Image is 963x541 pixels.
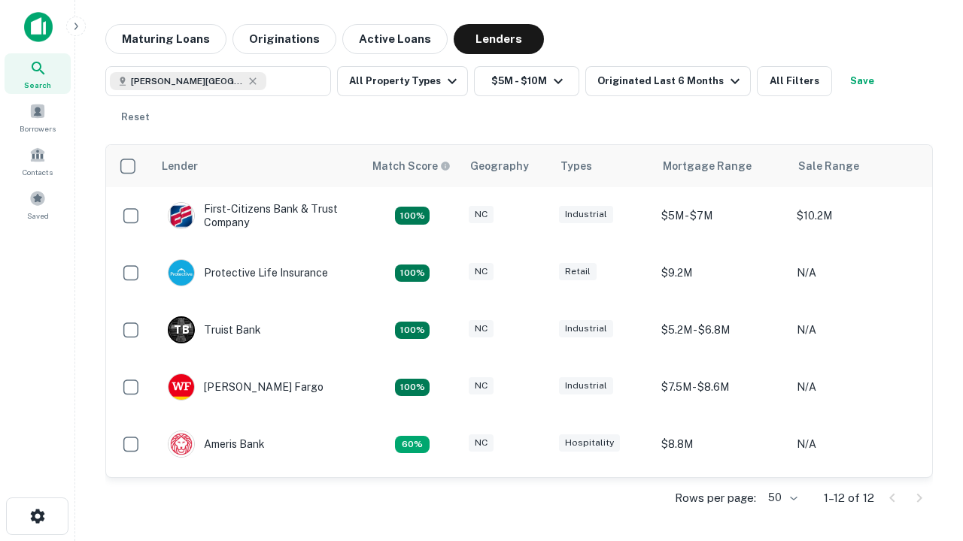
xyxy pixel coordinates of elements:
[395,264,430,283] div: Matching Properties: 2, hasApolloMatch: undefined
[559,434,620,452] div: Hospitality
[597,72,744,90] div: Originated Last 6 Months
[585,66,751,96] button: Originated Last 6 Months
[469,377,494,394] div: NC
[762,487,800,509] div: 50
[169,203,194,228] img: picture
[559,377,613,394] div: Industrial
[395,379,430,397] div: Matching Properties: 2, hasApolloMatch: undefined
[654,301,789,358] td: $5.2M - $6.8M
[131,74,244,88] span: [PERSON_NAME][GEOGRAPHIC_DATA], [GEOGRAPHIC_DATA]
[654,358,789,416] td: $7.5M - $8.6M
[654,473,789,530] td: $9.2M
[654,244,789,301] td: $9.2M
[789,187,925,244] td: $10.2M
[757,66,832,96] button: All Filters
[454,24,544,54] button: Lenders
[395,322,430,340] div: Matching Properties: 3, hasApolloMatch: undefined
[559,263,597,280] div: Retail
[27,210,49,222] span: Saved
[789,301,925,358] td: N/A
[153,145,363,187] th: Lender
[342,24,448,54] button: Active Loans
[111,102,159,132] button: Reset
[168,316,261,343] div: Truist Bank
[395,436,430,454] div: Matching Properties: 1, hasApolloMatch: undefined
[654,187,789,244] td: $5M - $7M
[5,141,71,181] a: Contacts
[337,66,468,96] button: All Property Types
[789,244,925,301] td: N/A
[169,431,194,457] img: picture
[105,24,226,54] button: Maturing Loans
[395,207,430,225] div: Matching Properties: 2, hasApolloMatch: undefined
[169,260,194,286] img: picture
[474,66,579,96] button: $5M - $10M
[24,12,53,42] img: capitalize-icon.png
[168,202,348,229] div: First-citizens Bank & Trust Company
[838,66,886,96] button: Save your search to get updates of matches that match your search criteria.
[559,320,613,337] div: Industrial
[232,24,336,54] button: Originations
[168,259,328,286] div: Protective Life Insurance
[654,145,789,187] th: Mortgage Range
[469,263,494,280] div: NC
[461,145,551,187] th: Geography
[559,206,613,223] div: Industrial
[654,416,789,473] td: $8.8M
[789,145,925,187] th: Sale Range
[469,434,494,452] div: NC
[168,431,265,458] div: Ameris Bank
[675,489,756,507] p: Rows per page:
[789,473,925,530] td: N/A
[789,416,925,473] td: N/A
[24,79,51,91] span: Search
[169,374,194,400] img: picture
[888,373,963,445] iframe: Chat Widget
[5,97,71,138] a: Borrowers
[560,157,592,175] div: Types
[824,489,874,507] p: 1–12 of 12
[789,358,925,416] td: N/A
[162,157,198,175] div: Lender
[372,158,448,174] h6: Match Score
[23,166,53,178] span: Contacts
[5,184,71,225] a: Saved
[5,53,71,94] a: Search
[469,206,494,223] div: NC
[469,320,494,337] div: NC
[663,157,752,175] div: Mortgage Range
[363,145,461,187] th: Capitalize uses an advanced AI algorithm to match your search with the best lender. The match sco...
[551,145,654,187] th: Types
[20,122,56,134] span: Borrowers
[798,157,859,175] div: Sale Range
[372,158,451,174] div: Capitalize uses an advanced AI algorithm to match your search with the best lender. The match sco...
[470,157,529,175] div: Geography
[174,322,189,338] p: T B
[168,373,324,400] div: [PERSON_NAME] Fargo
